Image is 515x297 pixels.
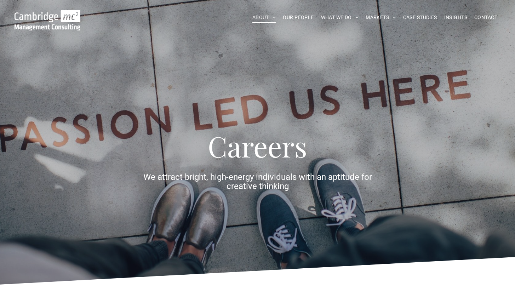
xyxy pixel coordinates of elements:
a: INSIGHTS [441,12,471,23]
span: We attract bright, high-energy individuals with an aptitude for creative thinking [143,172,372,191]
a: Your Business Transformed | Cambridge Management Consulting [15,11,80,18]
a: CASE STUDIES [400,12,441,23]
a: WHAT WE DO [317,12,362,23]
a: ABOUT [249,12,280,23]
img: Go to Homepage [15,10,80,30]
a: CONTACT [471,12,501,23]
span: Careers [208,127,307,165]
a: OUR PEOPLE [279,12,317,23]
a: MARKETS [362,12,399,23]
